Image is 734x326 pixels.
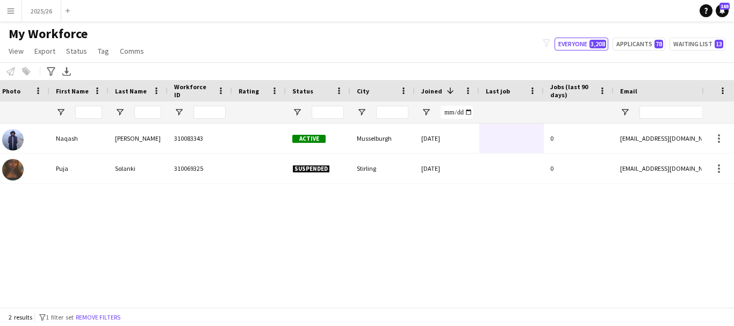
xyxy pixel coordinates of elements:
span: Jobs (last 90 days) [550,83,594,99]
div: 0 [544,124,614,153]
span: Last Name [115,87,147,95]
img: Puja Solanki [2,159,24,180]
span: Last job [486,87,510,95]
span: Workforce ID [174,83,213,99]
img: Naqash Nadeem [2,129,24,150]
span: View [9,46,24,56]
button: Open Filter Menu [56,107,66,117]
div: Solanki [109,154,168,183]
span: 78 [654,40,663,48]
span: Joined [421,87,442,95]
input: Last Name Filter Input [134,106,161,119]
span: 13 [715,40,723,48]
span: Status [292,87,313,95]
span: Comms [120,46,144,56]
div: 310083343 [168,124,232,153]
div: [DATE] [415,154,479,183]
span: Active [292,135,326,143]
div: Stirling [350,154,415,183]
a: 165 [716,4,729,17]
span: City [357,87,369,95]
button: Open Filter Menu [115,107,125,117]
span: 1 filter set [46,313,74,321]
a: Tag [93,44,113,58]
div: [PERSON_NAME] [109,124,168,153]
button: Everyone3,208 [555,38,608,50]
div: [DATE] [415,124,479,153]
span: Export [34,46,55,56]
div: Musselburgh [350,124,415,153]
a: Status [62,44,91,58]
span: Photo [2,87,20,95]
app-action-btn: Export XLSX [60,65,73,78]
div: Puja [49,154,109,183]
span: First Name [56,87,89,95]
span: 3,208 [589,40,606,48]
div: Naqash [49,124,109,153]
input: Joined Filter Input [441,106,473,119]
button: Open Filter Menu [357,107,366,117]
input: City Filter Input [376,106,408,119]
button: Open Filter Menu [174,107,184,117]
button: Open Filter Menu [292,107,302,117]
app-action-btn: Advanced filters [45,65,57,78]
a: Export [30,44,60,58]
span: My Workforce [9,26,88,42]
span: 165 [719,3,730,10]
button: Open Filter Menu [421,107,431,117]
span: Suspended [292,165,330,173]
input: First Name Filter Input [75,106,102,119]
input: Status Filter Input [312,106,344,119]
span: Email [620,87,637,95]
button: Applicants78 [613,38,665,50]
span: Tag [98,46,109,56]
a: View [4,44,28,58]
input: Workforce ID Filter Input [193,106,226,119]
button: 2025/26 [22,1,61,21]
button: Waiting list13 [670,38,725,50]
a: Comms [116,44,148,58]
div: 310069325 [168,154,232,183]
div: 0 [544,154,614,183]
button: Open Filter Menu [620,107,630,117]
span: Status [66,46,87,56]
span: Rating [239,87,259,95]
button: Remove filters [74,311,123,323]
